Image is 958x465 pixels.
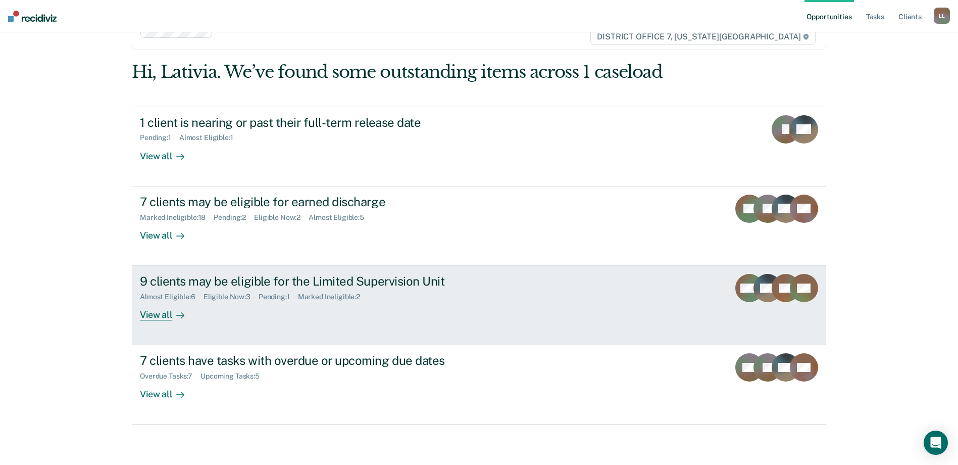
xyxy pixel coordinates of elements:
[140,213,214,222] div: Marked Ineligible : 18
[259,293,298,301] div: Pending : 1
[132,62,687,82] div: Hi, Lativia. We’ve found some outstanding items across 1 caseload
[140,115,494,130] div: 1 client is nearing or past their full-term release date
[200,372,268,381] div: Upcoming Tasks : 5
[140,381,196,400] div: View all
[214,213,254,222] div: Pending : 2
[132,187,826,266] a: 7 clients may be eligible for earned dischargeMarked Ineligible:18Pending:2Eligible Now:2Almost E...
[132,107,826,187] a: 1 client is nearing or past their full-term release datePending:1Almost Eligible:1View all
[140,372,200,381] div: Overdue Tasks : 7
[140,353,494,368] div: 7 clients have tasks with overdue or upcoming due dates
[140,301,196,321] div: View all
[140,142,196,162] div: View all
[924,431,948,455] div: Open Intercom Messenger
[179,133,241,142] div: Almost Eligible : 1
[204,293,259,301] div: Eligible Now : 3
[140,221,196,241] div: View all
[132,345,826,425] a: 7 clients have tasks with overdue or upcoming due datesOverdue Tasks:7Upcoming Tasks:5View all
[140,195,494,209] div: 7 clients may be eligible for earned discharge
[140,133,179,142] div: Pending : 1
[934,8,950,24] button: LL
[8,11,57,22] img: Recidiviz
[254,213,309,222] div: Eligible Now : 2
[140,293,204,301] div: Almost Eligible : 6
[934,8,950,24] div: L L
[132,266,826,345] a: 9 clients may be eligible for the Limited Supervision UnitAlmost Eligible:6Eligible Now:3Pending:...
[590,29,815,45] span: DISTRICT OFFICE 7, [US_STATE][GEOGRAPHIC_DATA]
[140,274,494,289] div: 9 clients may be eligible for the Limited Supervision Unit
[298,293,368,301] div: Marked Ineligible : 2
[309,213,372,222] div: Almost Eligible : 5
